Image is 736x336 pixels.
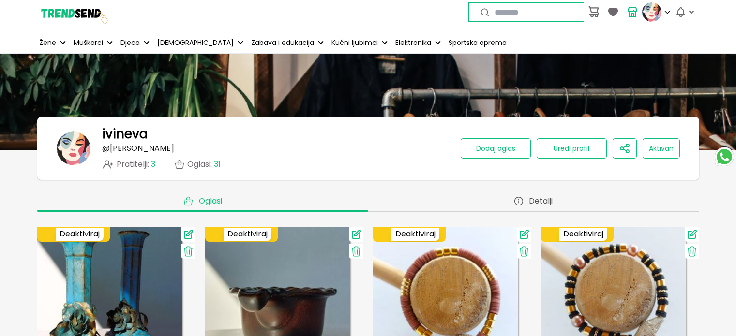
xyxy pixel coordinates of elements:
button: Kućni ljubimci [330,32,390,53]
span: 3 [151,159,155,170]
button: Uredi profil [537,138,607,159]
p: Žene [39,38,56,48]
h1: ivineva [102,127,148,141]
span: Dodaj oglas [476,144,515,153]
p: Oglasi : [187,160,221,169]
a: Sportska oprema [447,32,509,53]
button: Djeca [119,32,151,53]
span: Pratitelji : [117,160,155,169]
p: Zabava i edukacija [251,38,314,48]
span: 31 [214,159,221,170]
p: [DEMOGRAPHIC_DATA] [157,38,234,48]
p: Djeca [120,38,140,48]
p: Elektronika [395,38,431,48]
button: Žene [37,32,68,53]
img: profile picture [642,2,661,22]
button: Aktivan [643,138,680,159]
button: [DEMOGRAPHIC_DATA] [155,32,245,53]
p: Kućni ljubimci [331,38,378,48]
span: Oglasi [199,196,222,206]
button: Elektronika [393,32,443,53]
p: Muškarci [74,38,103,48]
button: Zabava i edukacija [249,32,326,53]
span: Detalji [529,196,553,206]
p: @ [PERSON_NAME] [102,144,174,153]
img: banner [57,131,90,165]
button: Muškarci [72,32,115,53]
button: Dodaj oglas [461,138,531,159]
